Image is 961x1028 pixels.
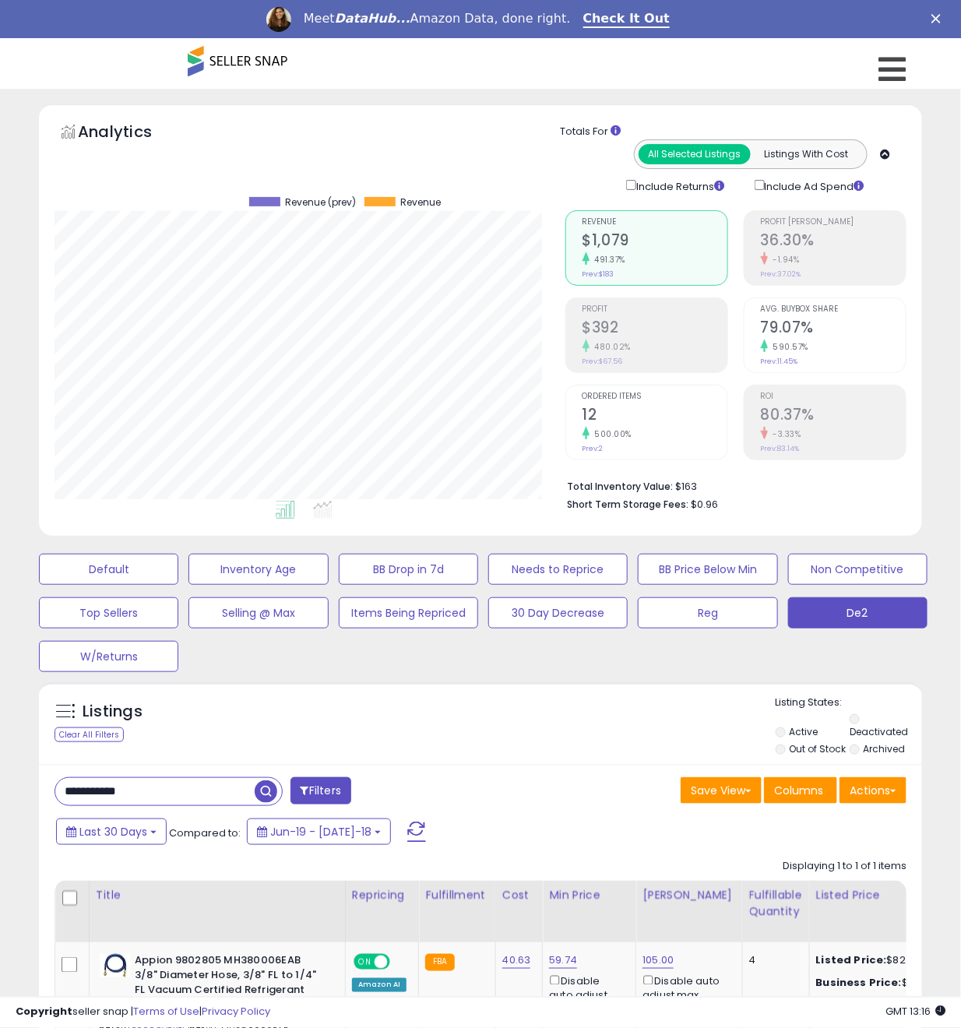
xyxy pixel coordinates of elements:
div: Cost [502,887,537,903]
span: Revenue (prev) [286,197,357,208]
small: Prev: $183 [583,269,614,279]
button: BB Price Below Min [638,554,777,585]
h2: 79.07% [761,319,906,340]
div: Disable auto adjust max [642,973,730,1003]
small: -3.33% [768,428,801,440]
small: 500.00% [590,428,632,440]
div: Include Returns [614,177,743,195]
img: 41qlX0eiMIL._SL40_.jpg [100,954,131,977]
div: Clear All Filters [55,727,124,742]
a: 40.63 [502,953,531,969]
small: Prev: 11.45% [761,357,798,366]
div: Min Price [549,887,629,903]
button: De2 [788,597,928,628]
button: Non Competitive [788,554,928,585]
span: $0.96 [692,497,719,512]
h2: 36.30% [761,231,906,252]
div: Meet Amazon Data, done right. [304,11,571,26]
span: Ordered Items [583,393,727,401]
span: Revenue [401,197,442,208]
button: Default [39,554,178,585]
small: Prev: 37.02% [761,269,801,279]
i: DataHub... [335,11,410,26]
small: 480.02% [590,341,632,353]
div: Amazon AI [352,978,407,992]
div: Totals For [560,125,910,139]
span: Columns [774,783,823,798]
div: Title [96,887,339,903]
div: Fulfillable Quantity [749,887,803,920]
div: Include Ad Spend [743,177,889,195]
small: FBA [425,954,454,971]
strong: Copyright [16,1005,72,1019]
a: Terms of Use [133,1005,199,1019]
h2: $392 [583,319,727,340]
div: Close [931,14,947,23]
img: Profile image for Georgie [266,7,291,32]
span: Profit [PERSON_NAME] [761,218,906,227]
h2: 12 [583,406,727,427]
h5: Listings [83,701,143,723]
b: Appion 9802805 MH380006EAB 3/8" Diameter Hose, 3/8" FL to 1/4" FL Vacuum Certified Refrigerant Ho... [135,954,324,1016]
span: ON [355,956,375,969]
b: Business Price: [816,976,902,991]
label: Deactivated [850,725,908,738]
button: Inventory Age [188,554,328,585]
button: W/Returns [39,641,178,672]
a: 105.00 [642,953,674,969]
a: Check It Out [583,11,671,28]
b: Total Inventory Value: [568,480,674,493]
div: Displaying 1 to 1 of 1 items [783,859,906,874]
small: -1.94% [768,254,800,266]
span: Revenue [583,218,727,227]
div: Listed Price [816,887,951,903]
button: Items Being Repriced [339,597,478,628]
h2: 80.37% [761,406,906,427]
div: Disable auto adjust min [549,973,624,1018]
button: Selling @ Max [188,597,328,628]
a: 59.74 [549,953,577,969]
a: Privacy Policy [202,1005,270,1019]
button: Columns [764,777,837,804]
span: OFF [388,956,413,969]
span: ROI [761,393,906,401]
small: 590.57% [768,341,809,353]
div: 4 [749,954,797,968]
div: Repricing [352,887,412,903]
div: $82.10 [816,954,945,968]
button: Listings With Cost [750,144,862,164]
span: Profit [583,305,727,314]
button: Filters [290,777,351,804]
small: Prev: $67.56 [583,357,623,366]
button: All Selected Listings [639,144,751,164]
label: Archived [864,742,906,755]
b: Short Term Storage Fees: [568,498,689,511]
span: 2025-08-18 13:16 GMT [885,1005,945,1019]
button: Reg [638,597,777,628]
li: $163 [568,476,895,495]
label: Active [789,725,818,738]
button: Save View [681,777,762,804]
small: Prev: 2 [583,444,604,453]
h2: $1,079 [583,231,727,252]
p: Listing States: [776,695,922,710]
button: 30 Day Decrease [488,597,628,628]
button: Jun-19 - [DATE]-18 [247,819,391,845]
button: BB Drop in 7d [339,554,478,585]
small: Prev: 83.14% [761,444,800,453]
span: Jun-19 - [DATE]-18 [270,824,371,840]
b: Listed Price: [816,953,887,968]
label: Out of Stock [789,742,846,755]
div: Fulfillment [425,887,488,903]
h5: Analytics [78,121,182,146]
button: Actions [840,777,906,804]
button: Last 30 Days [56,819,167,845]
div: $82.02 [816,977,945,991]
small: 491.37% [590,254,626,266]
span: Last 30 Days [79,824,147,840]
button: Top Sellers [39,597,178,628]
span: Compared to: [169,826,241,840]
div: seller snap | | [16,1005,270,1020]
button: Needs to Reprice [488,554,628,585]
div: [PERSON_NAME] [642,887,735,903]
